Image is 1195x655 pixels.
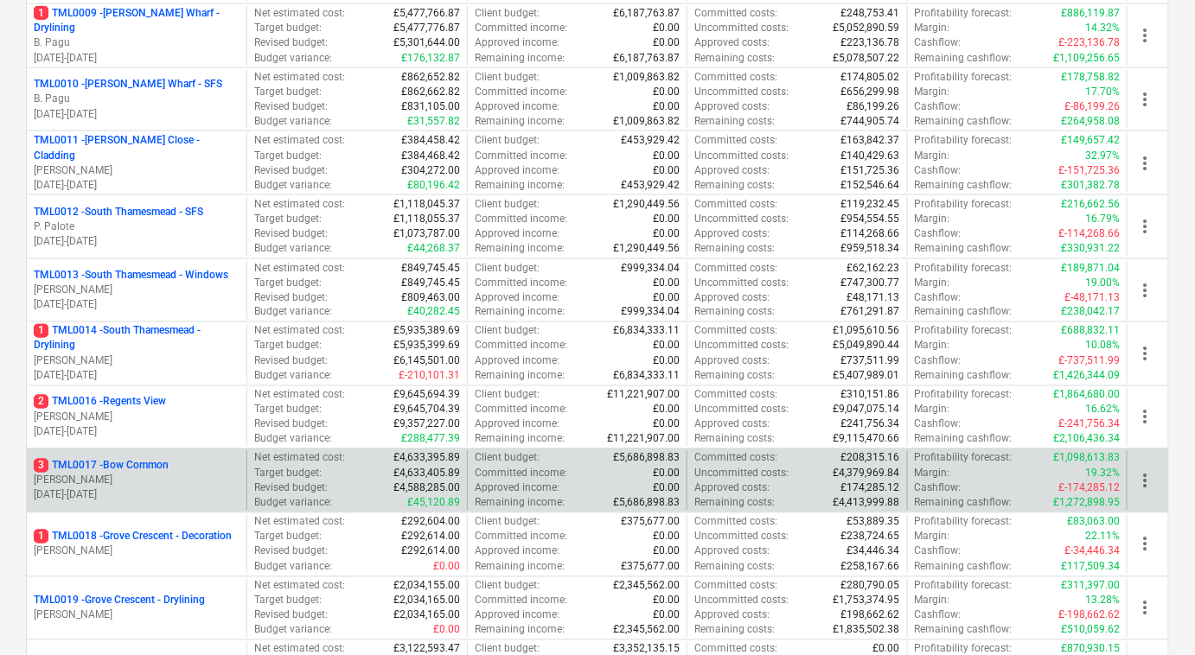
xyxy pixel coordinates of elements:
[653,354,680,369] p: £0.00
[1134,25,1155,46] span: more_vert
[34,178,240,193] p: [DATE] - [DATE]
[915,241,1013,256] p: Remaining cashflow :
[1061,6,1120,21] p: £886,119.87
[401,261,460,276] p: £849,745.45
[254,114,332,129] p: Budget variance :
[34,459,240,503] div: 3TML0017 -Bow Common[PERSON_NAME][DATE]-[DATE]
[34,234,240,249] p: [DATE] - [DATE]
[834,21,900,35] p: £5,052,890.59
[653,467,680,481] p: £0.00
[841,133,900,148] p: £163,842.37
[915,163,962,178] p: Cashflow :
[34,92,240,106] p: B. Pagu
[834,339,900,353] p: £5,049,890.44
[653,149,680,163] p: £0.00
[653,35,680,50] p: £0.00
[254,149,322,163] p: Target budget :
[34,530,240,559] div: 1TML0018 -Grove Crescent - Decoration[PERSON_NAME]
[694,276,789,290] p: Uncommitted costs :
[34,410,240,425] p: [PERSON_NAME]
[694,241,775,256] p: Remaining costs :
[393,324,460,339] p: £5,935,389.69
[34,205,203,219] p: TML0012 - South Thamesmead - SFS
[847,99,900,114] p: £86,199.26
[393,417,460,432] p: £9,357,227.00
[841,35,900,50] p: £223,136.78
[694,85,789,99] p: Uncommitted costs :
[34,594,205,608] p: TML0019 - Grove Crescent - Drylining
[407,305,460,320] p: £40,282.45
[34,608,240,623] p: [PERSON_NAME]
[694,178,775,193] p: Remaining costs :
[254,85,322,99] p: Target budget :
[653,85,680,99] p: £0.00
[254,197,345,212] p: Net estimated cost :
[1053,369,1120,384] p: £1,426,344.09
[254,305,332,320] p: Budget variance :
[475,149,567,163] p: Committed income :
[475,212,567,226] p: Committed income :
[34,459,48,473] span: 3
[915,324,1013,339] p: Profitability forecast :
[841,354,900,369] p: £737,511.99
[694,6,777,21] p: Committed costs :
[393,481,460,496] p: £4,588,285.00
[475,481,559,496] p: Approved income :
[1085,149,1120,163] p: 32.97%
[34,354,240,369] p: [PERSON_NAME]
[475,35,559,50] p: Approved income :
[1085,85,1120,99] p: 17.70%
[915,417,962,432] p: Cashflow :
[653,290,680,305] p: £0.00
[34,35,240,50] p: B. Pagu
[694,403,789,417] p: Uncommitted costs :
[475,226,559,241] p: Approved income :
[475,99,559,114] p: Approved income :
[1053,51,1120,66] p: £1,109,256.65
[607,432,680,447] p: £11,221,907.00
[841,197,900,212] p: £119,232.45
[393,6,460,21] p: £5,477,766.87
[1061,241,1120,256] p: £330,931.22
[393,339,460,353] p: £5,935,399.69
[254,276,322,290] p: Target budget :
[915,388,1013,403] p: Profitability forecast :
[653,417,680,432] p: £0.00
[34,107,240,122] p: [DATE] - [DATE]
[34,488,240,503] p: [DATE] - [DATE]
[393,403,460,417] p: £9,645,704.39
[254,70,345,85] p: Net estimated cost :
[694,163,770,178] p: Approved costs :
[475,324,540,339] p: Client budget :
[915,99,962,114] p: Cashflow :
[694,133,777,148] p: Committed costs :
[915,339,950,353] p: Margin :
[847,261,900,276] p: £62,162.23
[1134,534,1155,555] span: more_vert
[401,70,460,85] p: £862,652.82
[841,276,900,290] p: £747,300.77
[475,241,565,256] p: Remaining income :
[841,85,900,99] p: £656,299.98
[694,481,770,496] p: Approved costs :
[1061,197,1120,212] p: £216,662.56
[915,305,1013,320] p: Remaining cashflow :
[34,530,232,544] p: TML0018 - Grove Crescent - Decoration
[1134,280,1155,301] span: more_vert
[475,21,567,35] p: Committed income :
[254,51,332,66] p: Budget variance :
[34,6,240,35] p: TML0009 - [PERSON_NAME] Wharf - Drylining
[34,133,240,162] p: TML0011 - [PERSON_NAME] Close - Cladding
[1134,344,1155,365] span: more_vert
[694,369,775,384] p: Remaining costs :
[401,133,460,148] p: £384,458.42
[694,21,789,35] p: Uncommitted costs :
[1134,89,1155,110] span: more_vert
[34,77,222,92] p: TML0010 - [PERSON_NAME] Wharf - SFS
[475,339,567,353] p: Committed income :
[694,261,777,276] p: Committed costs :
[475,114,565,129] p: Remaining income :
[613,70,680,85] p: £1,009,863.82
[399,369,460,384] p: £-210,101.31
[401,290,460,305] p: £809,463.00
